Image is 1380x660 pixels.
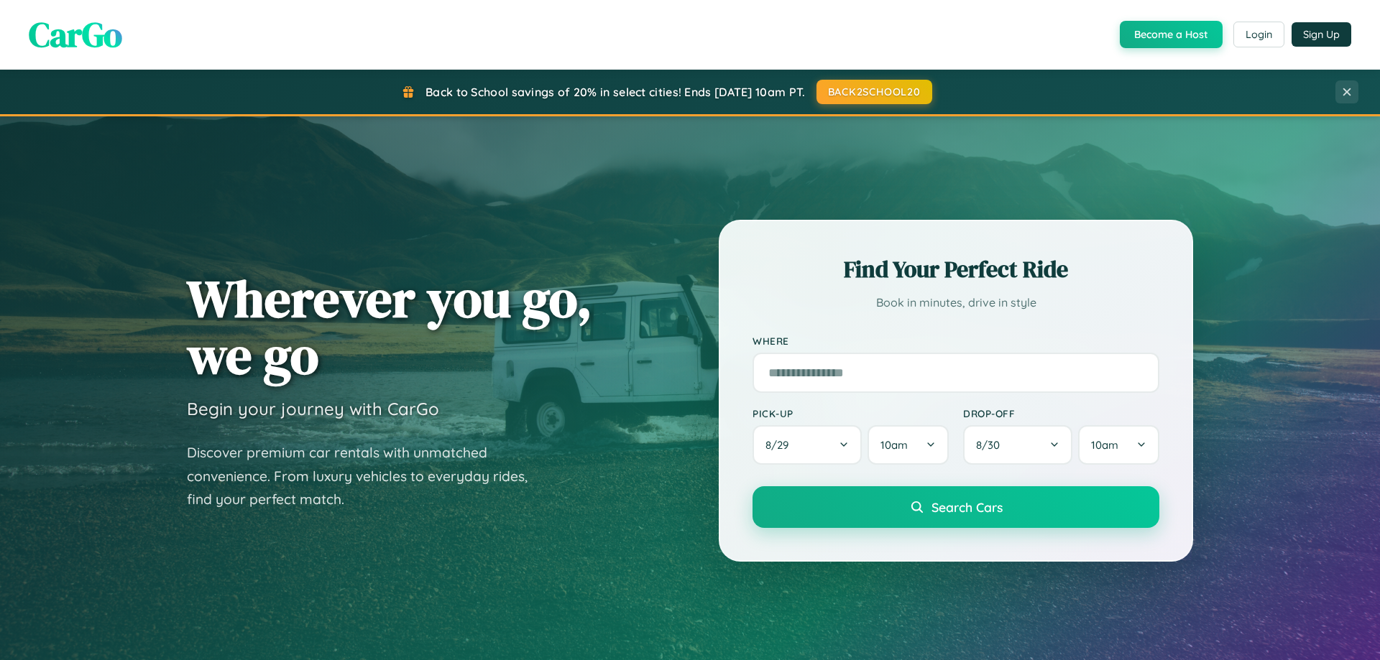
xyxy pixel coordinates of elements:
p: Discover premium car rentals with unmatched convenience. From luxury vehicles to everyday rides, ... [187,441,546,511]
button: 10am [1078,425,1159,465]
span: 10am [1091,438,1118,452]
button: Search Cars [753,486,1159,528]
span: 8 / 29 [765,438,796,452]
h1: Wherever you go, we go [187,270,592,384]
label: Where [753,335,1159,347]
label: Drop-off [963,407,1159,419]
button: Login [1233,22,1284,47]
h3: Begin your journey with CarGo [187,398,439,419]
span: CarGo [29,11,122,58]
button: 8/29 [753,425,862,465]
button: 10am [868,425,949,465]
label: Pick-up [753,407,949,419]
h2: Find Your Perfect Ride [753,254,1159,285]
span: Search Cars [931,499,1003,515]
button: 8/30 [963,425,1072,465]
button: BACK2SCHOOL20 [816,80,932,104]
span: 10am [880,438,908,452]
p: Book in minutes, drive in style [753,292,1159,313]
span: Back to School savings of 20% in select cities! Ends [DATE] 10am PT. [425,85,805,99]
button: Become a Host [1120,21,1223,48]
span: 8 / 30 [976,438,1007,452]
button: Sign Up [1292,22,1351,47]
